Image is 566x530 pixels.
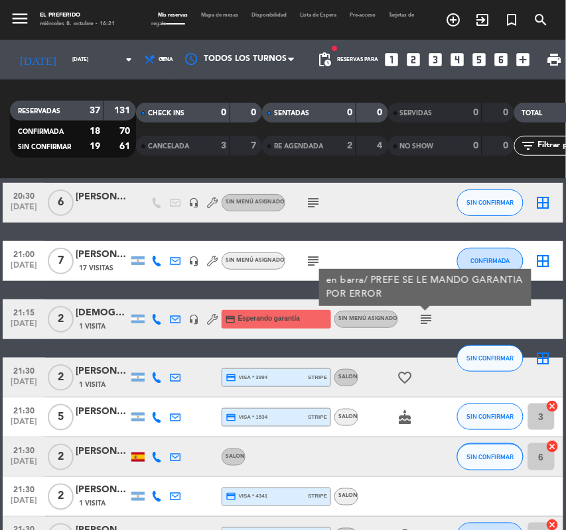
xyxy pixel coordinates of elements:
strong: 0 [251,108,259,117]
strong: 4 [378,141,386,150]
button: SIN CONFIRMAR [457,403,524,430]
span: Cena [159,56,173,63]
span: RESERVADAS [18,108,60,115]
span: 21:00 [7,246,40,261]
span: 1 Visita [79,321,106,332]
span: 21:30 [7,402,40,417]
strong: 0 [221,108,226,117]
strong: 0 [473,108,478,117]
button: CONFIRMADA [457,248,524,274]
button: SIN CONFIRMAR [457,189,524,216]
span: CANCELADA [148,143,189,150]
span: stripe [308,373,327,382]
strong: 18 [90,127,100,136]
div: [DEMOGRAPHIC_DATA] [76,305,129,321]
span: 2 [48,364,74,391]
div: [PERSON_NAME] [76,247,129,262]
strong: 37 [90,106,100,115]
span: SIN CONFIRMAR [466,453,514,460]
span: pending_actions [317,52,332,68]
span: SALON [338,374,358,380]
i: menu [10,9,30,28]
span: SIN CONFIRMAR [466,354,514,362]
span: TOTAL [522,110,543,117]
span: 21:30 [7,482,40,497]
span: SIN CONFIRMAR [18,144,71,150]
span: Disponibilidad [245,13,293,18]
i: cancel [546,399,559,413]
i: looks_two [405,51,423,68]
strong: 0 [378,108,386,117]
span: RE AGENDADA [274,143,323,150]
button: SIN CONFIRMAR [457,345,524,372]
span: print [547,52,563,68]
span: stripe [308,413,327,421]
div: [PERSON_NAME] [76,404,129,419]
span: SIN CONFIRMAR [466,413,514,420]
span: Esperando garantía [238,313,300,324]
span: CHECK INS [148,110,184,117]
i: credit_card [226,412,236,423]
span: 6 [48,189,74,216]
button: CONFIRMADA [457,443,524,470]
span: 20:30 [7,187,40,203]
i: cake [397,409,413,425]
i: headset_mic [188,256,199,266]
span: 2 [48,484,74,510]
span: [DATE] [7,203,40,218]
i: looks_3 [427,51,445,68]
span: 1 Visita [79,380,106,390]
span: 1 Visita [79,499,106,509]
i: subject [305,195,321,211]
strong: 3 [221,141,226,150]
span: Reservas para [338,56,379,63]
span: 21:30 [7,362,40,378]
div: [PERSON_NAME] [76,444,129,459]
i: looks_4 [449,51,466,68]
strong: 61 [120,142,133,151]
span: SALON [338,414,358,419]
i: border_all [535,350,551,366]
span: Mapa de mesas [194,13,245,18]
span: NO SHOW [400,143,434,150]
span: CONFIRMADA [470,257,510,264]
i: favorite_border [397,370,413,386]
i: looks_one [384,51,401,68]
i: credit_card [226,372,236,383]
i: credit_card [226,492,236,502]
i: add_circle_outline [446,12,462,28]
span: SALON [338,494,358,499]
span: 7 [48,248,74,274]
i: search [533,12,549,28]
span: visa * 3994 [226,372,267,383]
i: headset_mic [188,314,199,325]
span: [DATE] [7,417,40,433]
div: [PERSON_NAME] [76,483,129,498]
strong: 70 [120,127,133,136]
strong: 131 [115,106,133,115]
span: Pre-acceso [343,13,382,18]
strong: 0 [504,108,512,117]
span: Sin menú asignado [226,258,285,263]
div: El Preferido [40,11,115,20]
span: fiber_manual_record [331,44,339,52]
span: SIN CONFIRMAR [466,199,514,206]
span: 2 [48,444,74,470]
span: visa * 4341 [226,492,267,502]
strong: 7 [251,141,259,150]
span: 17 Visitas [79,263,113,274]
button: menu [10,9,30,32]
strong: 2 [347,141,352,150]
i: exit_to_app [475,12,491,28]
i: subject [305,253,321,269]
span: CONFIRMADA [18,129,64,135]
i: looks_5 [471,51,488,68]
i: subject [418,311,434,327]
span: 21:15 [7,304,40,319]
button: SIN CONFIRMAR [457,444,524,470]
i: cancel [546,440,559,453]
i: credit_card [225,314,236,325]
i: filter_list [521,138,537,154]
span: stripe [308,492,327,501]
span: SERVIDAS [400,110,433,117]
